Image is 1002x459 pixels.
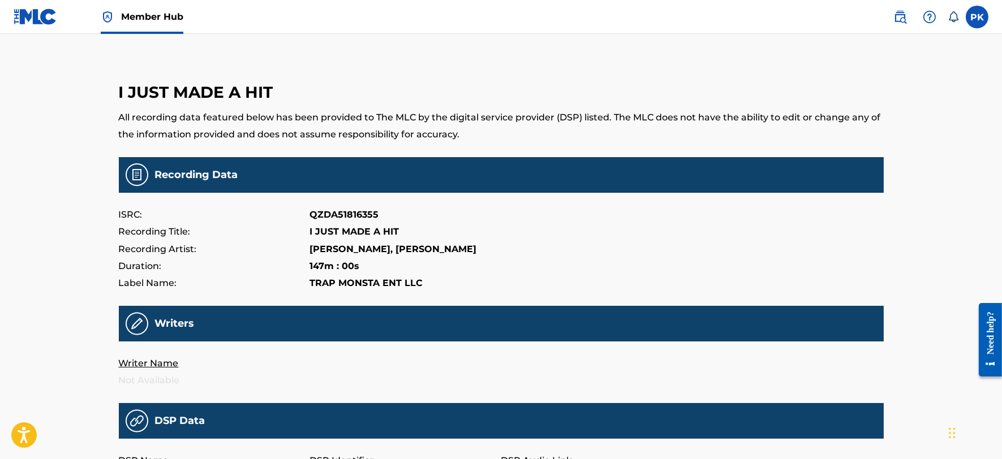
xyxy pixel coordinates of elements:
a: Public Search [889,6,911,28]
div: Notifications [948,11,959,23]
p: QZDA51816355 [310,206,379,223]
img: Recording Data [126,163,148,186]
p: TRAP MONSTA ENT LLC [310,275,423,292]
img: help [923,10,936,24]
h5: Writers [155,317,195,330]
h3: I JUST MADE A HIT [119,83,884,102]
div: User Menu [966,6,988,28]
iframe: Chat Widget [945,405,1002,459]
img: Top Rightsholder [101,10,114,24]
img: search [893,10,907,24]
p: Recording Artist: [119,241,310,258]
img: MLC Logo [14,8,57,25]
img: 31a9e25fa6e13e71f14b.png [126,409,148,432]
p: Label Name: [119,275,310,292]
h5: Recording Data [155,168,238,181]
img: Recording Writers [126,312,148,335]
p: 147m : 00s [310,258,360,275]
p: [PERSON_NAME], [PERSON_NAME] [310,241,477,258]
div: Drag [949,416,956,450]
iframe: Resource Center [970,294,1002,385]
p: Recording Title: [119,223,310,240]
p: Duration: [119,258,310,275]
p: I JUST MADE A HIT [310,223,399,240]
p: Not Available [119,372,310,389]
span: Member Hub [121,10,183,23]
p: ISRC: [119,206,310,223]
p: Writer Name [119,355,310,372]
div: Help [918,6,941,28]
p: All recording data featured below has been provided to The MLC by the digital service provider (D... [119,109,884,144]
h5: DSP Data [155,414,205,427]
